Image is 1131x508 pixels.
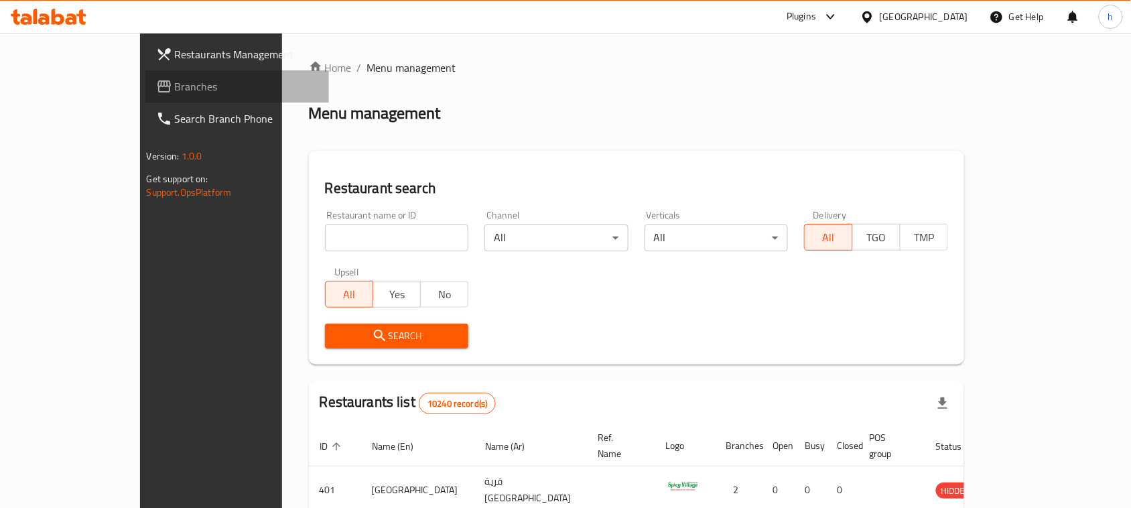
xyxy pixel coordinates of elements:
h2: Restaurant search [325,178,948,198]
th: Branches [716,426,762,466]
span: HIDDEN [936,483,976,499]
button: Yes [373,281,421,308]
th: Logo [655,426,716,466]
span: Status [936,438,980,454]
th: Closed [827,426,859,466]
button: All [804,224,852,251]
a: Search Branch Phone [145,103,329,135]
a: Branches [145,70,329,103]
span: 10240 record(s) [419,397,495,410]
label: Delivery [813,210,847,220]
span: ID [320,438,345,454]
button: TGO [852,224,901,251]
button: All [325,281,373,308]
span: TGO [858,228,895,247]
span: Restaurants Management [175,46,318,62]
div: All [484,225,628,251]
span: Ref. Name [598,430,639,462]
li: / [357,60,362,76]
div: Total records count [419,393,496,414]
span: Yes [379,285,415,304]
span: No [426,285,463,304]
img: Spicy Village [666,470,700,504]
span: Search Branch Phone [175,111,318,127]
span: Get support on: [147,170,208,188]
span: Branches [175,78,318,94]
div: [GEOGRAPHIC_DATA] [880,9,968,24]
span: Version: [147,147,180,165]
h2: Menu management [309,103,441,124]
th: Busy [795,426,827,466]
a: Restaurants Management [145,38,329,70]
span: All [331,285,368,304]
span: h [1108,9,1114,24]
th: Open [762,426,795,466]
div: All [645,225,789,251]
button: Search [325,324,469,348]
div: Export file [927,387,959,420]
nav: breadcrumb [309,60,964,76]
label: Upsell [334,267,359,277]
input: Search for restaurant name or ID.. [325,225,469,251]
button: No [420,281,468,308]
span: 1.0.0 [182,147,202,165]
span: Search [336,328,458,344]
span: Menu management [367,60,456,76]
a: Support.OpsPlatform [147,184,232,201]
span: TMP [906,228,943,247]
span: All [810,228,847,247]
span: POS group [870,430,909,462]
a: Home [309,60,352,76]
h2: Restaurants list [320,392,496,414]
div: Plugins [787,9,816,25]
button: TMP [900,224,948,251]
span: Name (En) [372,438,431,454]
span: Name (Ar) [485,438,542,454]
